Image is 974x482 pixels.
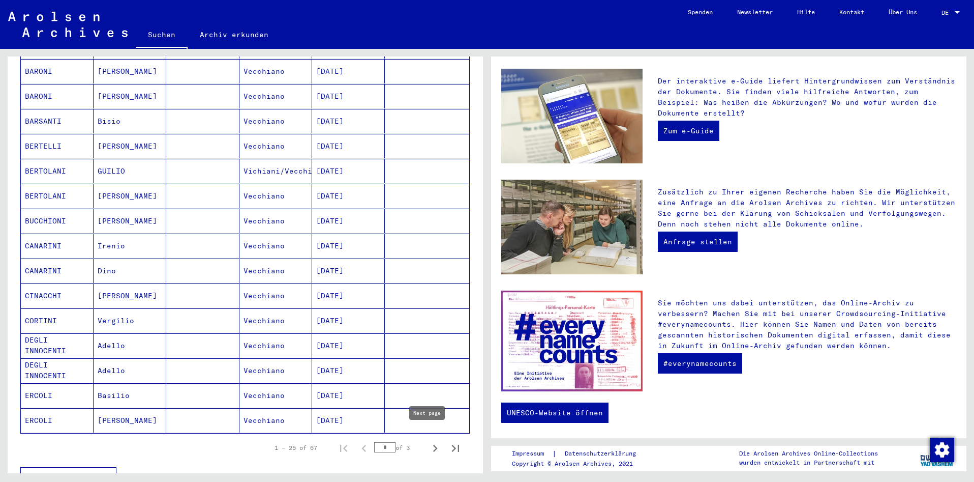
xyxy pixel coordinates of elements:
mat-cell: [PERSON_NAME] [94,84,166,108]
mat-cell: [PERSON_NAME] [94,209,166,233]
mat-cell: [PERSON_NAME] [94,134,166,158]
mat-cell: BERTOLANI [21,184,94,208]
mat-cell: Vecchiano [239,84,312,108]
p: Die Arolsen Archives Online-Collections [739,449,878,458]
mat-cell: Vergilio [94,308,166,333]
mat-cell: Vecchiano [239,109,312,133]
mat-cell: GUILIO [94,159,166,183]
mat-cell: [DATE] [312,109,385,133]
mat-cell: [DATE] [312,259,385,283]
a: Zum e-Guide [658,121,719,141]
mat-cell: [DATE] [312,134,385,158]
mat-cell: CANARINI [21,259,94,283]
mat-cell: CANARINI [21,234,94,258]
a: Impressum [512,448,552,459]
mat-cell: Vecchiano [239,283,312,308]
a: UNESCO-Website öffnen [501,403,608,423]
mat-cell: [DATE] [312,159,385,183]
button: Last page [445,438,466,458]
mat-cell: Vecchiano [239,134,312,158]
mat-cell: [DATE] [312,283,385,308]
button: First page [333,438,354,458]
mat-cell: Vecchiano [239,59,312,83]
mat-cell: [DATE] [312,383,385,408]
img: yv_logo.png [918,445,956,471]
p: Der interaktive e-Guide liefert Hintergrundwissen zum Verständnis der Dokumente. Sie finden viele... [658,76,956,119]
button: Next page [425,438,445,458]
mat-cell: [PERSON_NAME] [94,408,166,433]
div: of 3 [374,443,425,452]
mat-cell: [DATE] [312,59,385,83]
button: Previous page [354,438,374,458]
mat-cell: [DATE] [312,84,385,108]
p: Copyright © Arolsen Archives, 2021 [512,459,648,468]
img: eguide.jpg [501,69,643,163]
img: Arolsen_neg.svg [8,12,128,37]
mat-cell: CORTINI [21,308,94,333]
mat-cell: ERCOLI [21,408,94,433]
a: Suchen [136,22,188,49]
mat-cell: Adello [94,358,166,383]
mat-cell: DEGLI INNOCENTI [21,333,94,358]
a: #everynamecounts [658,353,742,374]
mat-cell: BARONI [21,84,94,108]
mat-cell: [DATE] [312,408,385,433]
mat-cell: Vecchiano [239,333,312,358]
mat-cell: BERTOLANI [21,159,94,183]
div: 1 – 25 of 67 [275,443,317,452]
a: Datenschutzerklärung [557,448,648,459]
mat-cell: Vichiani/Vecchiano [239,159,312,183]
img: enc.jpg [501,291,643,391]
mat-cell: ERCOLI [21,383,94,408]
mat-cell: [DATE] [312,333,385,358]
mat-cell: DEGLI INNOCENTI [21,358,94,383]
mat-cell: Irenio [94,234,166,258]
img: Zustimmung ändern [930,438,954,462]
span: Weniger anzeigen [29,472,102,481]
img: inquiries.jpg [501,180,643,274]
mat-cell: [PERSON_NAME] [94,59,166,83]
mat-cell: [DATE] [312,234,385,258]
mat-cell: Vecchiano [239,308,312,333]
mat-cell: Dino [94,259,166,283]
mat-cell: Vecchiano [239,408,312,433]
a: Archiv erkunden [188,22,281,47]
mat-cell: BERTELLI [21,134,94,158]
mat-cell: Adello [94,333,166,358]
p: Zusätzlich zu Ihrer eigenen Recherche haben Sie die Möglichkeit, eine Anfrage an die Arolsen Arch... [658,187,956,230]
div: | [512,448,648,459]
mat-cell: Basilio [94,383,166,408]
mat-cell: Bisio [94,109,166,133]
mat-cell: [DATE] [312,308,385,333]
span: DE [941,9,953,16]
mat-cell: BUCCHIONI [21,209,94,233]
mat-cell: Vecchiano [239,259,312,283]
mat-cell: BARSANTI [21,109,94,133]
mat-cell: [DATE] [312,209,385,233]
mat-cell: [PERSON_NAME] [94,184,166,208]
mat-cell: BARONI [21,59,94,83]
a: Anfrage stellen [658,232,738,252]
mat-cell: [PERSON_NAME] [94,283,166,308]
mat-cell: [DATE] [312,184,385,208]
p: wurden entwickelt in Partnerschaft mit [739,458,878,467]
mat-cell: Vecchiano [239,184,312,208]
mat-cell: Vecchiano [239,234,312,258]
mat-cell: Vecchiano [239,383,312,408]
p: Sie möchten uns dabei unterstützen, das Online-Archiv zu verbessern? Machen Sie mit bei unserer C... [658,298,956,351]
mat-cell: CINACCHI [21,283,94,308]
mat-cell: Vecchiano [239,358,312,383]
mat-cell: [DATE] [312,358,385,383]
mat-cell: Vecchiano [239,209,312,233]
